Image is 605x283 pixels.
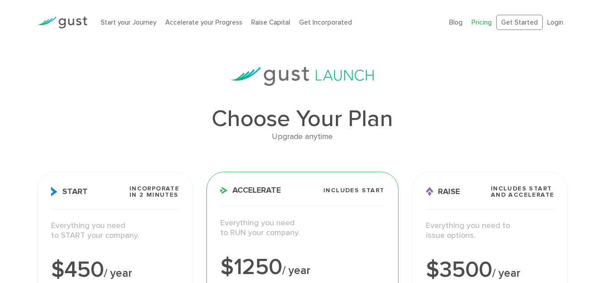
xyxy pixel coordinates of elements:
[231,67,374,86] img: gust-launch-logos.svg
[37,131,568,144] div: Upgrade anytime
[37,107,568,131] h1: Choose Your Plan
[51,187,58,196] img: Start Icon X2
[37,17,87,29] img: Gust Logo
[165,18,242,26] a: Accelerate your Progress
[251,18,290,26] a: Raise Capital
[426,187,460,196] span: Raise
[104,266,132,280] span: / year
[129,186,179,198] span: Incorporate in 2 Minutes
[496,15,543,30] a: Get Started
[101,18,156,26] a: Start your Journey
[51,221,180,241] p: Everything you need to START your company.
[282,264,310,277] span: / year
[426,221,554,241] p: Everything you need to issue options.
[51,187,88,196] span: Start
[547,18,563,26] a: Login
[449,18,463,26] a: Blog
[51,259,180,281] div: $450
[491,186,554,198] span: Includes START and ACCELERATE
[472,18,492,26] a: Pricing
[426,259,554,281] div: $3500
[220,187,228,194] img: Accelerate Icon
[299,18,352,26] a: Get Incorporated
[323,187,385,194] span: Includes START
[220,256,384,279] div: $1250
[220,186,281,194] span: Accelerate
[220,218,384,238] p: Everything you need to RUN your company.
[492,266,520,280] span: / year
[426,187,433,196] img: Raise Icon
